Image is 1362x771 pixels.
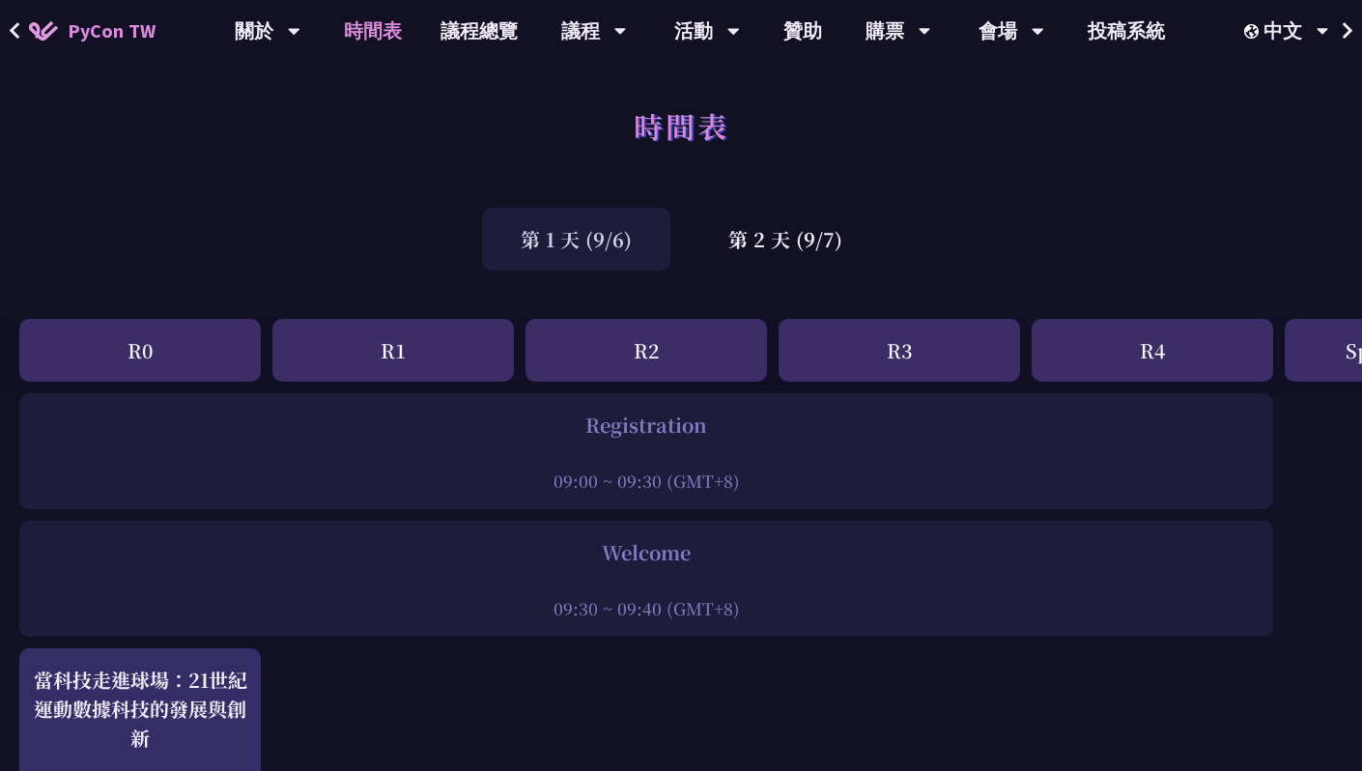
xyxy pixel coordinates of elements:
div: R1 [272,319,514,382]
div: Registration [29,411,1263,440]
div: R0 [19,319,261,382]
div: 第 1 天 (9/6) [482,208,670,271]
h1: 時間表 [634,97,729,155]
a: PyCon TW [10,7,175,55]
div: 09:30 ~ 09:40 (GMT+8) [29,596,1263,620]
div: R2 [525,319,767,382]
div: R4 [1032,319,1273,382]
img: Home icon of PyCon TW 2025 [29,21,58,41]
div: Welcome [29,538,1263,567]
div: 當科技走進球場：21世紀運動數據科技的發展與創新 [29,666,251,753]
div: 09:00 ~ 09:30 (GMT+8) [29,469,1263,493]
div: R3 [779,319,1020,382]
div: 第 2 天 (9/7) [690,208,881,271]
span: PyCon TW [68,16,156,45]
img: Locale Icon [1244,24,1263,39]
